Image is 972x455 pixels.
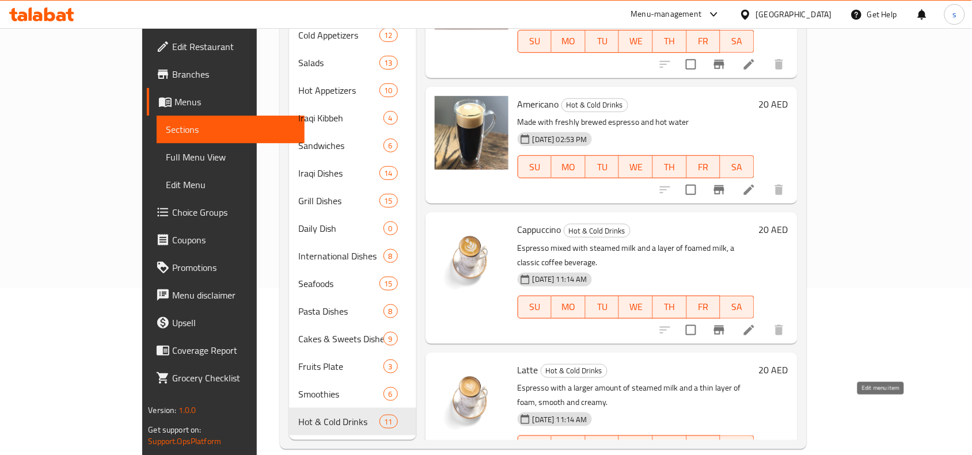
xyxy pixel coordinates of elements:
span: Get support on: [148,422,201,437]
span: s [952,8,956,21]
span: TH [658,159,682,175]
span: SA [725,33,750,49]
span: SA [725,159,750,175]
span: FR [692,159,716,175]
div: Pasta Dishes [298,304,383,318]
div: Grill Dishes15 [289,187,416,215]
div: Menu-management [631,7,702,21]
span: Menu disclaimer [172,288,295,302]
div: International Dishes8 [289,242,416,270]
span: Hot & Cold Drinks [298,415,379,429]
button: TH [653,296,687,319]
span: MO [556,33,581,49]
p: Espresso with a larger amount of steamed milk and a thin layer of foam, smooth and creamy. [518,381,754,410]
span: SU [523,159,547,175]
div: Hot & Cold Drinks [561,98,628,112]
span: Salads [298,56,379,70]
button: SU [518,155,552,178]
span: 4 [384,113,397,124]
div: Cakes & Sweets Dishes9 [289,325,416,353]
button: MO [552,30,586,53]
button: MO [552,296,586,319]
img: Latte [435,362,508,435]
a: Menus [147,88,305,116]
span: Choice Groups [172,205,295,219]
div: Salads13 [289,49,416,77]
span: MO [556,159,581,175]
span: [DATE] 11:14 AM [528,414,592,425]
button: WE [619,155,653,178]
span: TU [590,299,615,315]
span: Fruits Plate [298,360,383,373]
span: Cakes & Sweets Dishes [298,332,383,346]
img: Cappuccino [435,221,508,295]
button: delete [765,176,793,204]
span: Smoothies [298,387,383,401]
div: items [379,194,398,208]
span: 6 [384,389,397,400]
span: 15 [380,196,397,207]
div: Hot & Cold Drinks11 [289,408,416,435]
a: Branches [147,60,305,88]
button: WE [619,30,653,53]
button: delete [765,316,793,344]
a: Edit menu item [742,323,756,337]
span: Daily Dish [298,221,383,235]
button: FR [687,155,721,178]
span: FR [692,33,716,49]
button: TU [586,296,620,319]
span: 0 [384,223,397,234]
span: 8 [384,251,397,262]
div: Seafoods15 [289,270,416,297]
span: 3 [384,361,397,372]
a: Support.OpsPlatform [148,434,221,449]
span: WE [624,299,648,315]
span: [DATE] 02:53 PM [528,134,592,145]
div: Iraqi Kibbeh4 [289,104,416,132]
span: Hot & Cold Drinks [541,364,607,377]
span: 11 [380,416,397,427]
div: items [384,221,398,235]
span: 14 [380,168,397,179]
nav: Menu sections [289,17,416,440]
a: Promotions [147,254,305,281]
span: Full Menu View [166,150,295,164]
span: Americano [518,95,559,113]
span: International Dishes [298,249,383,263]
span: Edit Menu [166,178,295,192]
span: 12 [380,30,397,41]
span: Edit Restaurant [172,40,295,53]
h6: 20 AED [759,221,788,238]
img: Americano [435,96,508,170]
a: Edit menu item [742,183,756,197]
div: Iraqi Kibbeh [298,111,383,125]
span: 1.0.0 [179,403,196,418]
div: items [384,139,398,152]
a: Menu disclaimer [147,281,305,309]
div: Hot Appetizers10 [289,77,416,104]
span: WE [624,159,648,175]
button: FR [687,296,721,319]
span: Coupons [172,233,295,247]
span: Cappuccino [518,221,561,238]
span: TU [590,33,615,49]
span: Hot & Cold Drinks [562,98,628,112]
span: 15 [380,278,397,289]
span: Iraqi Dishes [298,166,379,180]
div: Cold Appetizers12 [289,21,416,49]
button: TU [586,155,620,178]
span: 10 [380,85,397,96]
span: Grill Dishes [298,194,379,208]
button: SA [720,155,754,178]
a: Edit Restaurant [147,33,305,60]
a: Upsell [147,309,305,337]
span: Sandwiches [298,139,383,152]
a: Choice Groups [147,198,305,226]
div: items [379,28,398,42]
